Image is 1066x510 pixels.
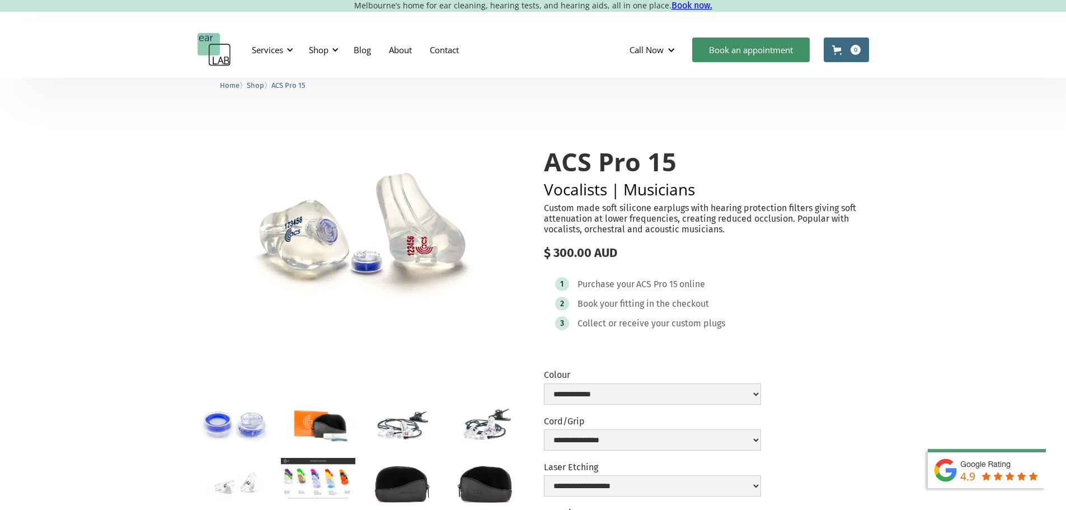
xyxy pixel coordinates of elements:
a: Home [220,79,240,90]
a: open lightbox [364,458,439,507]
li: 〉 [247,79,271,91]
div: 3 [560,319,564,327]
div: Book your fitting in the checkout [577,298,709,310]
div: 2 [560,300,564,308]
a: home [198,33,231,67]
h2: Vocalists | Musicians [544,181,869,197]
div: 0 [851,45,861,55]
a: open lightbox [281,458,355,500]
div: 1 [560,280,563,288]
div: Services [245,33,297,67]
a: open lightbox [364,400,439,449]
a: open lightbox [198,400,272,449]
span: Shop [247,81,264,90]
label: Colour [544,369,761,380]
a: open lightbox [281,400,355,450]
a: open lightbox [448,400,522,449]
li: 〉 [220,79,247,91]
label: Laser Etching [544,462,761,472]
a: About [380,34,421,66]
div: Collect or receive your custom plugs [577,318,725,329]
div: Shop [309,44,328,55]
a: Blog [345,34,380,66]
div: $ 300.00 AUD [544,246,869,260]
a: Shop [247,79,264,90]
a: Book an appointment [692,38,810,62]
h1: ACS Pro 15 [544,148,869,176]
a: Contact [421,34,468,66]
div: Shop [302,33,342,67]
a: open lightbox [198,458,272,507]
a: open lightbox [198,125,523,349]
a: Open cart [824,38,869,62]
a: open lightbox [448,458,522,507]
div: Purchase your [577,279,635,290]
div: Services [252,44,283,55]
label: Cord/Grip [544,416,761,427]
div: ACS Pro 15 [636,279,678,290]
span: ACS Pro 15 [271,81,306,90]
a: ACS Pro 15 [271,79,306,90]
div: Call Now [630,44,664,55]
div: online [679,279,705,290]
div: Call Now [621,33,687,67]
p: Custom made soft silicone earplugs with hearing protection filters giving soft attenuation at low... [544,203,869,235]
span: Home [220,81,240,90]
img: ACS Pro 15 [198,125,523,349]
